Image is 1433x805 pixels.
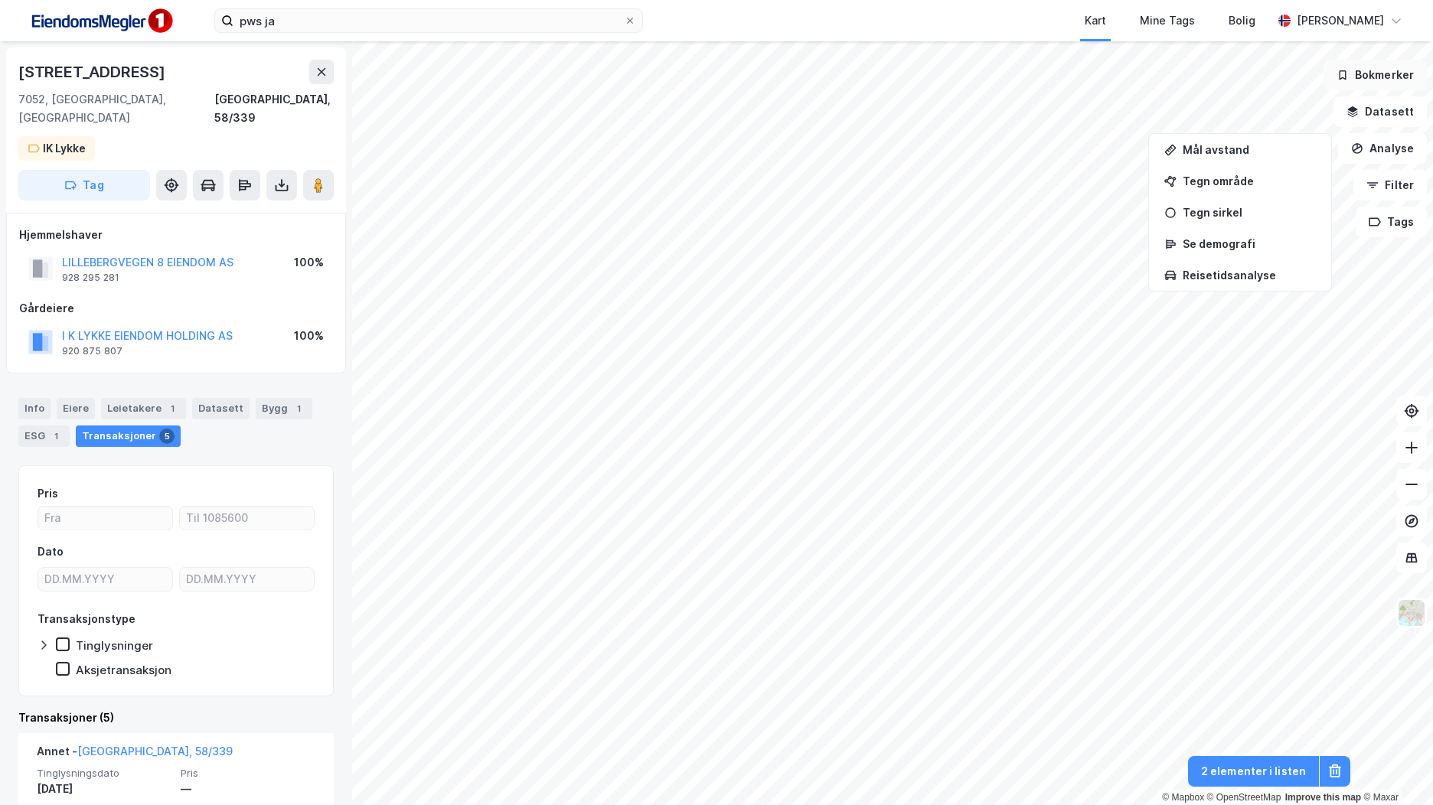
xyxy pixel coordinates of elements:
div: Dato [38,543,64,561]
iframe: Chat Widget [1356,732,1433,805]
button: Filter [1353,170,1427,200]
div: Kart [1085,11,1106,30]
input: Til 1085600 [180,507,314,530]
div: [GEOGRAPHIC_DATA], 58/339 [214,90,334,127]
div: 100% [294,253,324,272]
div: 7052, [GEOGRAPHIC_DATA], [GEOGRAPHIC_DATA] [18,90,214,127]
button: Analyse [1338,133,1427,164]
div: Tegn område [1183,174,1316,187]
a: Improve this map [1285,792,1361,803]
a: OpenStreetMap [1207,792,1281,803]
div: [STREET_ADDRESS] [18,60,168,84]
div: 5 [159,429,175,444]
img: Z [1397,598,1426,627]
div: [DATE] [37,780,171,798]
div: 920 875 807 [62,345,122,357]
div: Transaksjoner [76,425,181,447]
div: Tegn sirkel [1183,206,1316,219]
div: Pris [38,484,58,503]
input: DD.MM.YYYY [180,568,314,591]
div: — [181,780,315,798]
button: 2 elementer i listen [1188,756,1319,787]
div: [PERSON_NAME] [1297,11,1384,30]
div: 1 [291,401,306,416]
span: Tinglysningsdato [37,767,171,780]
div: 1 [48,429,64,444]
div: Annet - [37,742,233,767]
div: Mål avstand [1183,143,1316,156]
span: Pris [181,767,315,780]
div: Mine Tags [1140,11,1195,30]
a: Mapbox [1162,792,1204,803]
button: Tag [18,170,150,200]
div: Leietakere [101,398,186,419]
input: Fra [38,507,172,530]
button: Datasett [1333,96,1427,127]
input: Søk på adresse, matrikkel, gårdeiere, leietakere eller personer [233,9,624,32]
button: Tags [1356,207,1427,237]
div: Gårdeiere [19,299,333,318]
input: DD.MM.YYYY [38,568,172,591]
button: Bokmerker [1324,60,1427,90]
div: Se demografi [1183,237,1316,250]
div: Aksjetransaksjon [76,663,171,677]
div: Transaksjonstype [38,610,135,628]
div: 1 [165,401,180,416]
div: Tinglysninger [76,638,153,653]
div: Transaksjoner (5) [18,709,334,727]
div: Bygg [256,398,312,419]
div: Hjemmelshaver [19,226,333,244]
div: ESG [18,425,70,447]
img: F4PB6Px+NJ5v8B7XTbfpPpyloAAAAASUVORK5CYII= [24,4,178,38]
div: 928 295 281 [62,272,119,284]
div: Eiere [57,398,95,419]
div: Reisetidsanalyse [1183,269,1316,282]
div: Bolig [1229,11,1255,30]
div: Info [18,398,51,419]
a: [GEOGRAPHIC_DATA], 58/339 [77,745,233,758]
div: Kontrollprogram for chat [1356,732,1433,805]
div: Datasett [192,398,250,419]
div: 100% [294,327,324,345]
div: IK Lykke [43,139,86,158]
